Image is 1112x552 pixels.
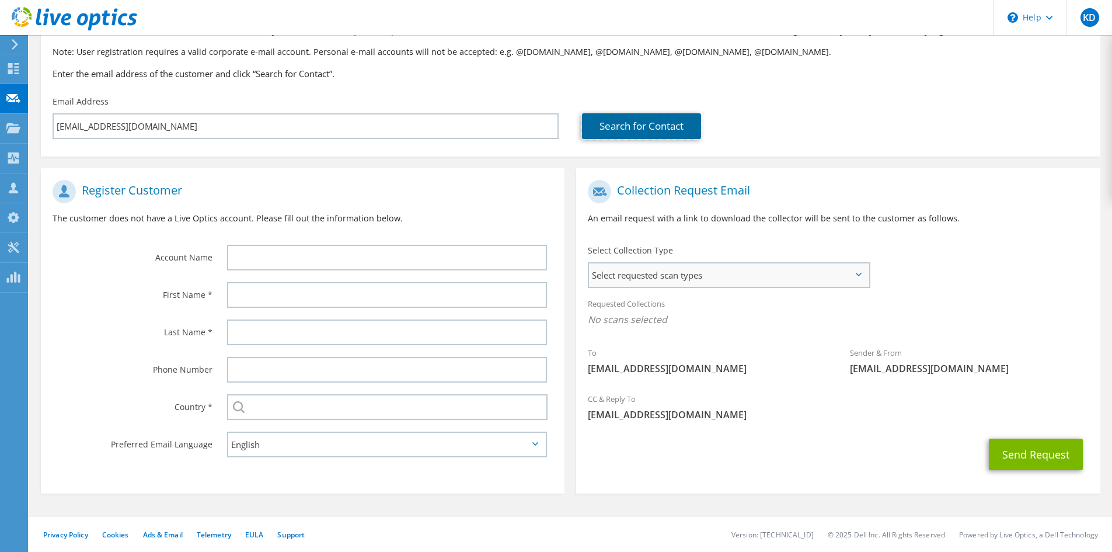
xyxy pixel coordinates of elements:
[1008,12,1018,23] svg: \n
[588,180,1082,203] h1: Collection Request Email
[588,362,827,375] span: [EMAIL_ADDRESS][DOMAIN_NAME]
[53,96,109,107] label: Email Address
[53,432,212,450] label: Preferred Email Language
[197,530,231,540] a: Telemetry
[53,320,212,338] label: Last Name *
[53,46,1089,58] p: Note: User registration requires a valid corporate e-mail account. Personal e-mail accounts will ...
[1080,8,1099,27] span: KD
[53,67,1089,80] h3: Enter the email address of the customer and click “Search for Contact”.
[582,113,701,139] a: Search for Contact
[850,362,1089,375] span: [EMAIL_ADDRESS][DOMAIN_NAME]
[277,530,305,540] a: Support
[43,530,88,540] a: Privacy Policy
[589,263,869,287] span: Select requested scan types
[959,530,1098,540] li: Powered by Live Optics, a Dell Technology
[143,530,183,540] a: Ads & Email
[828,530,945,540] li: © 2025 Dell Inc. All Rights Reserved
[53,245,212,263] label: Account Name
[102,530,129,540] a: Cookies
[576,291,1100,335] div: Requested Collections
[576,341,838,381] div: To
[588,245,673,256] label: Select Collection Type
[53,394,212,413] label: Country *
[588,313,1088,326] span: No scans selected
[588,212,1088,225] p: An email request with a link to download the collector will be sent to the customer as follows.
[731,530,814,540] li: Version: [TECHNICAL_ID]
[53,357,212,376] label: Phone Number
[245,530,263,540] a: EULA
[53,212,553,225] p: The customer does not have a Live Optics account. Please fill out the information below.
[576,387,1100,427] div: CC & Reply To
[588,408,1088,421] span: [EMAIL_ADDRESS][DOMAIN_NAME]
[838,341,1100,381] div: Sender & From
[53,180,547,203] h1: Register Customer
[989,439,1083,470] button: Send Request
[53,282,212,301] label: First Name *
